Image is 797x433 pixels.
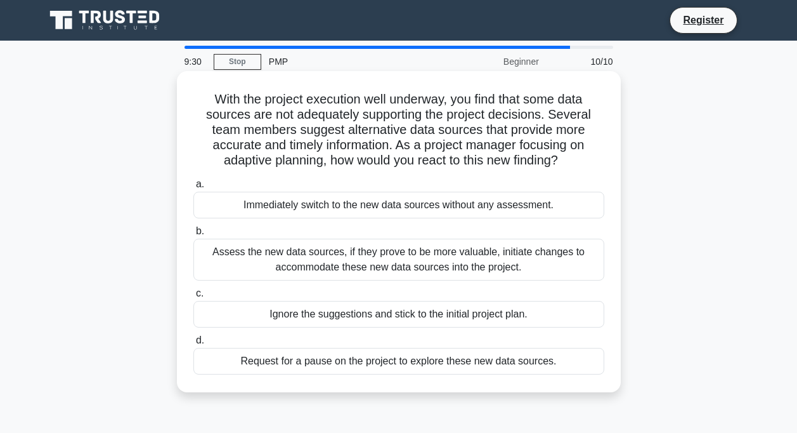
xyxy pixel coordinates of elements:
div: Request for a pause on the project to explore these new data sources. [193,348,604,375]
div: Immediately switch to the new data sources without any assessment. [193,192,604,218]
div: 9:30 [177,49,214,74]
a: Register [675,12,731,28]
span: c. [196,288,204,298]
div: PMP [261,49,436,74]
a: Stop [214,54,261,70]
span: b. [196,225,204,236]
div: Beginner [436,49,547,74]
div: Assess the new data sources, if they prove to be more valuable, initiate changes to accommodate t... [193,239,604,281]
h5: With the project execution well underway, you find that some data sources are not adequately supp... [192,91,606,169]
div: Ignore the suggestions and stick to the initial project plan. [193,301,604,328]
span: d. [196,335,204,345]
span: a. [196,178,204,189]
div: 10/10 [547,49,621,74]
